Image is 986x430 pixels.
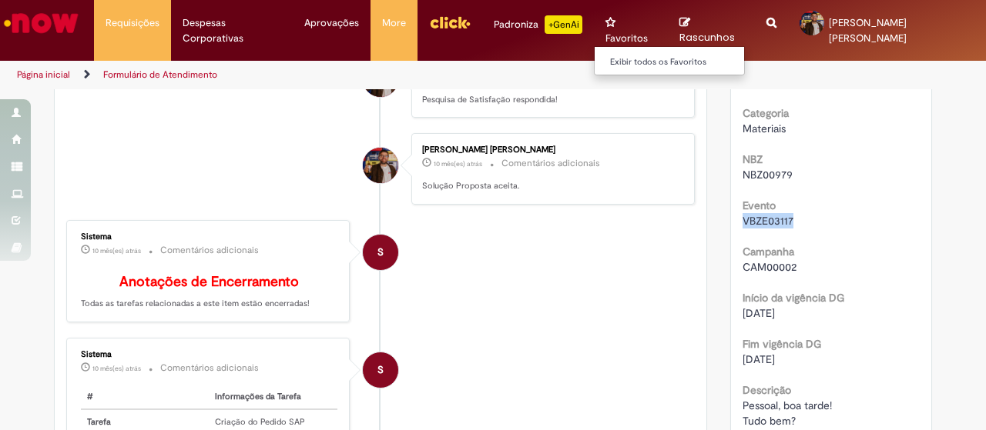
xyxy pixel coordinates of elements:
[92,364,141,373] span: 10 mês(es) atrás
[81,350,337,359] div: Sistema
[103,68,217,81] a: Formulário de Atendimento
[92,246,141,255] span: 10 mês(es) atrás
[160,244,259,257] small: Comentários adicionais
[743,168,793,182] span: NBZ00979
[81,385,209,410] th: #
[92,364,141,373] time: 14/11/2024 10:14:46
[743,122,786,135] span: Materiais
[743,383,791,397] b: Descrição
[743,198,776,212] b: Evento
[377,352,384,388] span: S
[679,16,743,45] a: Rascunhos
[434,159,482,168] span: 10 mês(es) atrás
[81,275,337,310] p: Todas as tarefas relacionadas a este item estão encerradas!
[209,385,337,410] th: Informações da Tarefa
[382,15,406,31] span: More
[363,148,398,183] div: Marcus Vinicius Arioli Andrigheto
[377,234,384,271] span: S
[743,352,775,366] span: [DATE]
[17,68,70,81] a: Página inicial
[743,106,789,120] b: Categoria
[92,246,141,255] time: 14/11/2024 10:14:49
[183,15,281,46] span: Despesas Corporativas
[494,15,582,34] div: Padroniza
[422,180,679,192] p: Solução Proposta aceita.
[422,145,679,155] div: [PERSON_NAME] [PERSON_NAME]
[605,31,648,46] span: Favoritos
[81,232,337,242] div: Sistema
[119,273,299,291] b: Anotações de Encerramento
[595,54,764,71] a: Exibir todos os Favoritos
[434,159,482,168] time: 14/11/2024 14:27:30
[363,352,398,388] div: System
[743,306,775,320] span: [DATE]
[829,16,907,45] span: [PERSON_NAME] [PERSON_NAME]
[2,8,81,38] img: ServiceNow
[743,152,763,166] b: NBZ
[743,245,794,258] b: Campanha
[12,61,646,89] ul: Trilhas de página
[429,11,471,34] img: click_logo_yellow_360x200.png
[363,235,398,270] div: System
[743,337,821,351] b: Fim vigência DG
[545,15,582,34] p: +GenAi
[501,157,600,170] small: Comentários adicionais
[594,46,745,75] ul: Favoritos
[106,15,159,31] span: Requisições
[679,30,735,45] span: Rascunhos
[743,260,797,274] span: CAM00002
[743,291,844,305] b: Início da vigência DG
[160,362,259,375] small: Comentários adicionais
[304,15,359,31] span: Aprovações
[422,94,679,106] p: Pesquisa de Satisfação respondida!
[743,214,793,228] span: VBZE03117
